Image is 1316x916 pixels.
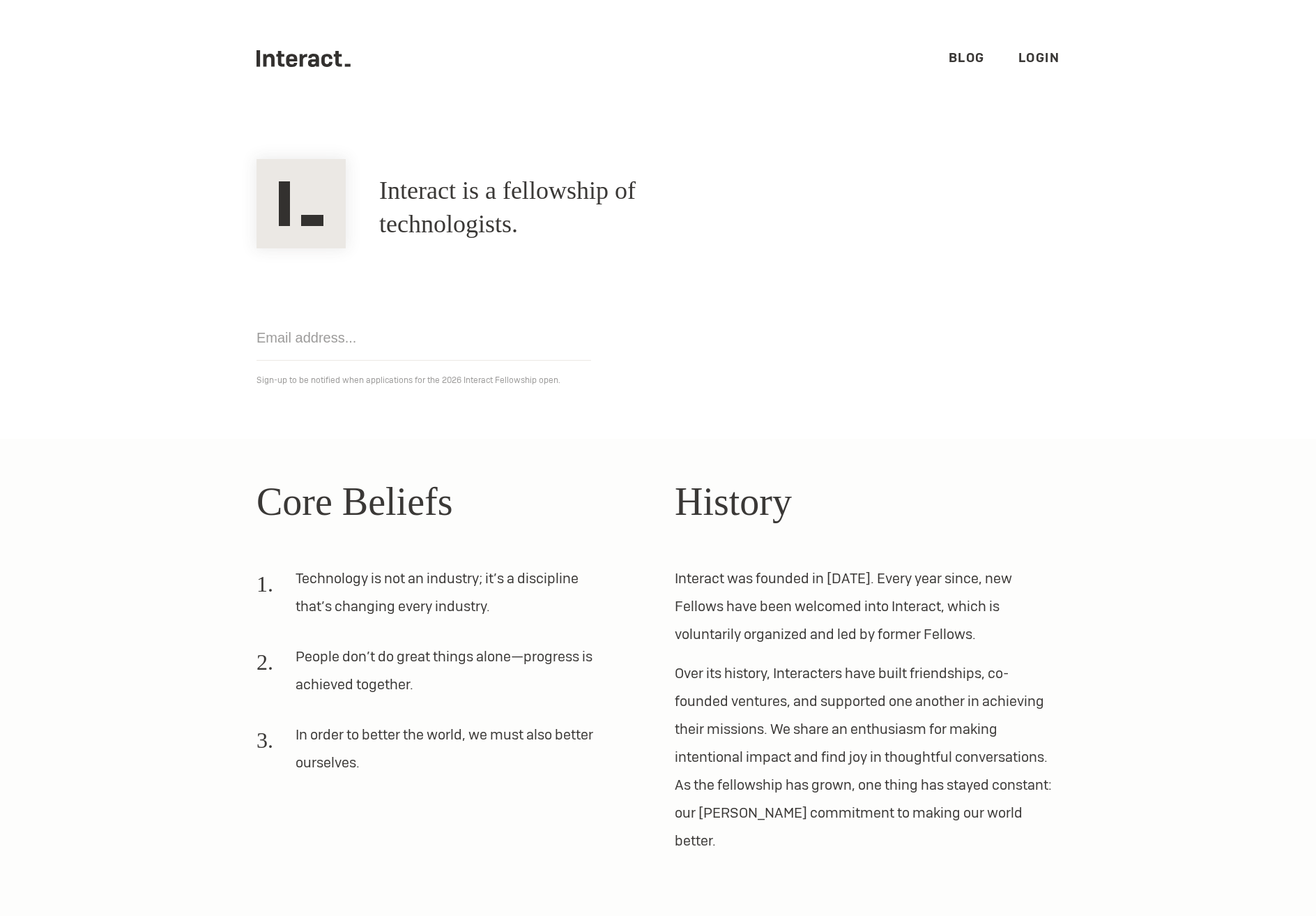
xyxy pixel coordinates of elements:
[675,564,1059,648] p: Interact was founded in [DATE]. Every year since, new Fellows have been welcomed into Interact, w...
[257,721,608,788] li: In order to better the world, we must also better ourselves.
[949,50,985,66] a: Blog
[257,372,1059,389] p: Sign-up to be notified when applications for the 2026 Interact Fellowship open.
[675,472,1059,531] h2: History
[1018,50,1060,66] a: Login
[257,643,608,709] li: People don’t do great things alone—progress is achieved together.
[675,659,1059,855] p: Over its history, Interacters have built friendships, co-founded ventures, and supported one anot...
[379,174,756,241] h1: Interact is a fellowship of technologists.
[257,472,641,531] h2: Core Beliefs
[257,564,608,631] li: Technology is not an industry; it’s a discipline that’s changing every industry.
[257,159,346,248] img: Interact Logo
[257,315,591,361] input: Email address...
